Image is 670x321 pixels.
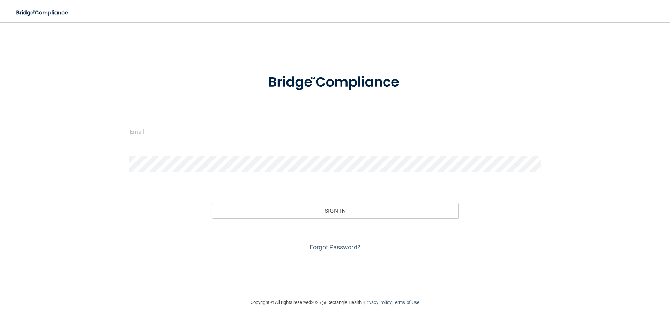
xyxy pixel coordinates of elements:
[393,300,419,305] a: Terms of Use
[364,300,391,305] a: Privacy Policy
[129,124,541,139] input: Email
[310,243,360,251] a: Forgot Password?
[208,291,462,314] div: Copyright © All rights reserved 2025 @ Rectangle Health | |
[254,64,416,101] img: bridge_compliance_login_screen.278c3ca4.svg
[212,203,459,218] button: Sign In
[10,6,75,20] img: bridge_compliance_login_screen.278c3ca4.svg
